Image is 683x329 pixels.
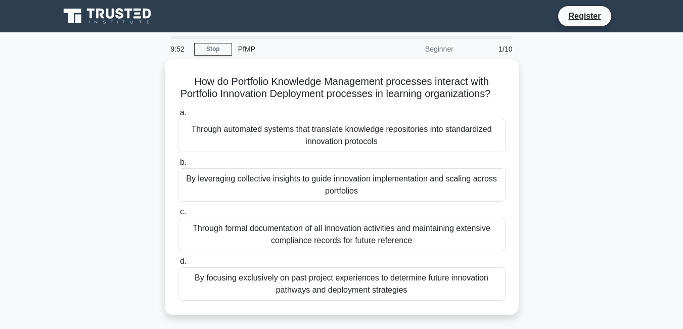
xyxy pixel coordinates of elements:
[178,168,506,202] div: By leveraging collective insights to guide innovation implementation and scaling across portfolios
[194,43,232,56] a: Stop
[562,10,607,22] a: Register
[460,39,519,59] div: 1/10
[165,39,194,59] div: 9:52
[177,75,507,101] h5: How do Portfolio Knowledge Management processes interact with Portfolio Innovation Deployment pro...
[180,257,187,265] span: d.
[180,158,187,166] span: b.
[371,39,460,59] div: Beginner
[178,119,506,152] div: Through automated systems that translate knowledge repositories into standardized innovation prot...
[180,207,186,216] span: c.
[178,267,506,301] div: By focusing exclusively on past project experiences to determine future innovation pathways and d...
[178,218,506,251] div: Through formal documentation of all innovation activities and maintaining extensive compliance re...
[180,108,187,117] span: a.
[232,39,371,59] div: PfMP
